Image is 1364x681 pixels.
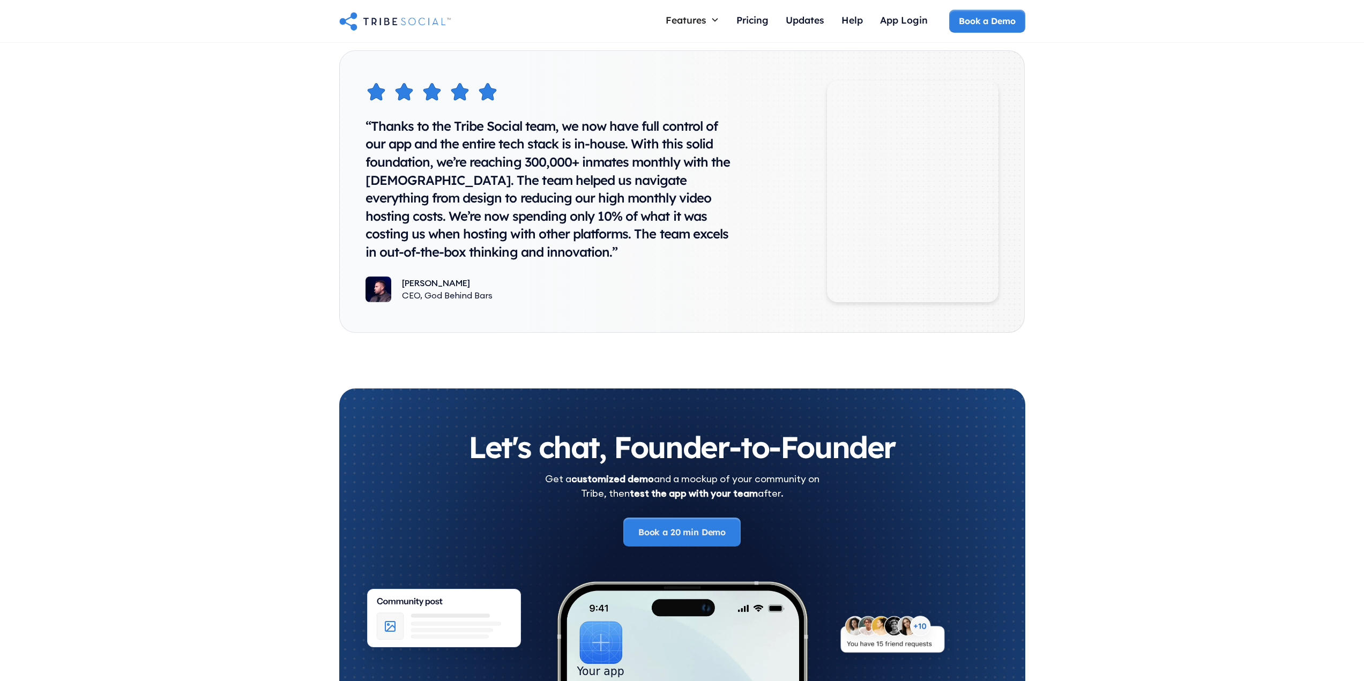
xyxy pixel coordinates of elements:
div: App Login [880,14,928,26]
div: Features [657,10,728,30]
a: App Login [871,10,936,33]
div: “Thanks to the Tribe Social team, we now have full control of our app and the entire tech stack i... [366,117,741,261]
div: Help [841,14,863,26]
div: [PERSON_NAME] [402,277,493,289]
div: Pricing [736,14,769,26]
div: Updates [786,14,824,26]
div: CEO, God Behind Bars [402,289,493,301]
a: Book a Demo [949,10,1025,32]
strong: test the app with your team [630,487,758,499]
div: Get a and a mockup of your community on Tribe, then after. [545,472,819,500]
h2: Let's chat, Founder-to-Founder [361,431,1004,463]
a: Book a 20 min Demo [623,518,741,547]
a: Updates [777,10,833,33]
img: An illustration of New friends requests [828,607,957,668]
img: An illustration of Community Feed [353,579,535,665]
div: Features [666,14,706,26]
a: home [339,10,451,32]
a: Help [833,10,871,33]
strong: customized demo [571,473,654,485]
a: Pricing [728,10,777,33]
